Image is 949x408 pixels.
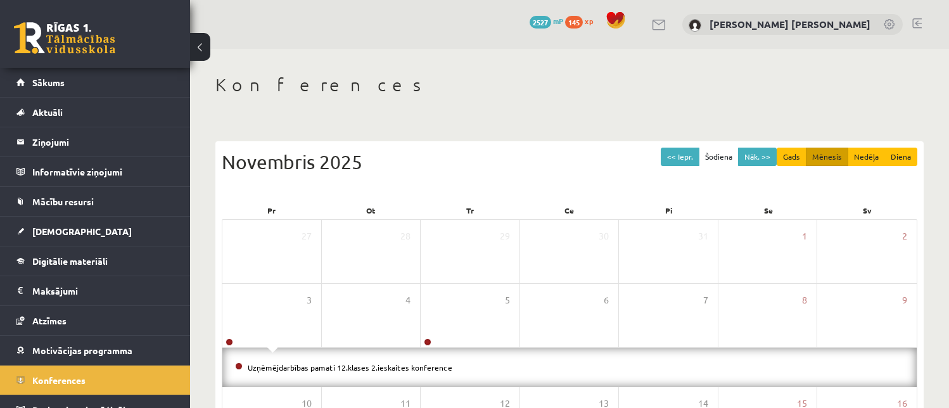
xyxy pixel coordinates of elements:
[307,293,312,307] span: 3
[16,127,174,156] a: Ziņojumi
[14,22,115,54] a: Rīgas 1. Tālmācības vidusskola
[818,201,917,219] div: Sv
[710,18,870,30] a: [PERSON_NAME] [PERSON_NAME]
[16,366,174,395] a: Konferences
[222,148,917,176] div: Novembris 2025
[16,68,174,97] a: Sākums
[321,201,421,219] div: Ot
[32,106,63,118] span: Aktuāli
[884,148,917,166] button: Diena
[802,293,807,307] span: 8
[32,226,132,237] span: [DEMOGRAPHIC_DATA]
[32,255,108,267] span: Digitālie materiāli
[777,148,806,166] button: Gads
[32,374,86,386] span: Konferences
[703,293,708,307] span: 7
[222,201,321,219] div: Pr
[599,229,609,243] span: 30
[400,229,411,243] span: 28
[553,16,563,26] span: mP
[421,201,520,219] div: Tr
[806,148,848,166] button: Mēnesis
[16,217,174,246] a: [DEMOGRAPHIC_DATA]
[16,336,174,365] a: Motivācijas programma
[16,98,174,127] a: Aktuāli
[505,293,510,307] span: 5
[16,276,174,305] a: Maksājumi
[530,16,551,29] span: 2527
[698,229,708,243] span: 31
[585,16,593,26] span: xp
[32,157,174,186] legend: Informatīvie ziņojumi
[738,148,777,166] button: Nāk. >>
[32,127,174,156] legend: Ziņojumi
[32,196,94,207] span: Mācību resursi
[802,229,807,243] span: 1
[565,16,599,26] a: 145 xp
[718,201,818,219] div: Se
[248,362,452,373] a: Uzņēmējdarbības pamati 12.klases 2.ieskaites konference
[302,229,312,243] span: 27
[16,187,174,216] a: Mācību resursi
[500,229,510,243] span: 29
[530,16,563,26] a: 2527 mP
[689,19,701,32] img: Anželika Evartovska
[16,246,174,276] a: Digitālie materiāli
[215,74,924,96] h1: Konferences
[16,306,174,335] a: Atzīmes
[405,293,411,307] span: 4
[699,148,739,166] button: Šodiena
[16,157,174,186] a: Informatīvie ziņojumi
[520,201,620,219] div: Ce
[619,201,718,219] div: Pi
[32,77,65,88] span: Sākums
[902,293,907,307] span: 9
[902,229,907,243] span: 2
[32,345,132,356] span: Motivācijas programma
[32,276,174,305] legend: Maksājumi
[848,148,885,166] button: Nedēļa
[661,148,699,166] button: << Iepr.
[32,315,67,326] span: Atzīmes
[604,293,609,307] span: 6
[565,16,583,29] span: 145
